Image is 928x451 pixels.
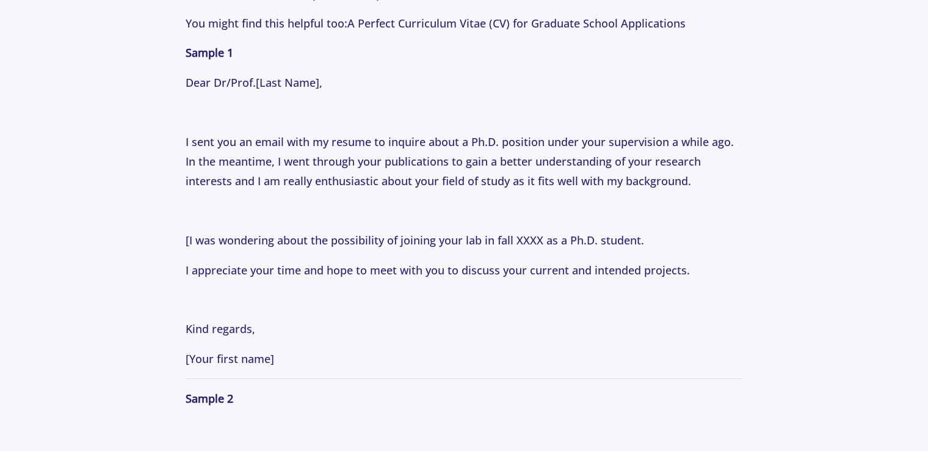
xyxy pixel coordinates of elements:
[186,45,233,60] strong: Sample 1
[347,16,686,31] a: A Perfect Curriculum Vitae (CV) for Graduate School Applications
[186,13,742,33] p: You might find this helpful too:
[186,391,233,406] strong: Sample 2
[256,75,319,90] span: [Last Name]
[186,230,742,250] p: I was wondering about the possibility of joining your lab in fall XXXX as a Ph.D. student.
[186,319,742,339] p: Kind regards,
[186,73,742,92] p: Dear Dr/Prof. ,
[186,260,742,280] p: I appreciate your time and hope to meet with you to discuss your current and intended projects.
[186,233,189,248] a: [
[186,132,742,191] p: I sent you an email with my resume to inquire about a Ph.D. position under your supervision a whi...
[186,349,742,369] p: [Your first name]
